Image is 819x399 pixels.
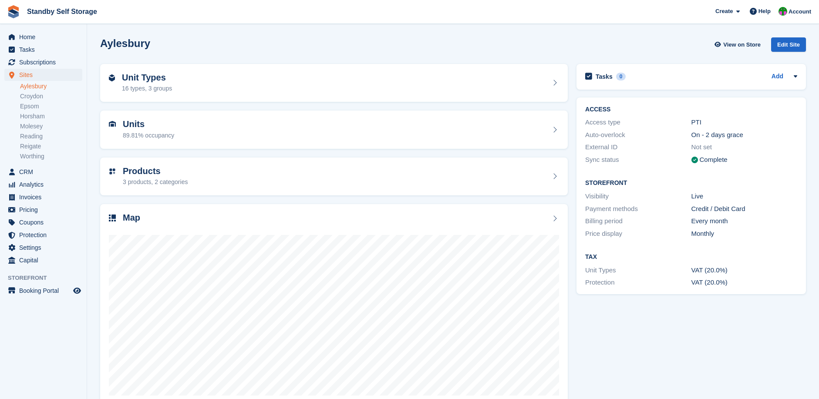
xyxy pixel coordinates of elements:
[19,191,71,203] span: Invoices
[24,4,101,19] a: Standby Self Storage
[758,7,771,16] span: Help
[4,31,82,43] a: menu
[19,204,71,216] span: Pricing
[691,278,797,288] div: VAT (20.0%)
[19,178,71,191] span: Analytics
[4,178,82,191] a: menu
[19,166,71,178] span: CRM
[123,131,174,140] div: 89.81% occupancy
[585,180,797,187] h2: Storefront
[100,64,568,102] a: Unit Types 16 types, 3 groups
[123,178,188,187] div: 3 products, 2 categories
[19,216,71,228] span: Coupons
[20,112,82,121] a: Horsham
[4,44,82,56] a: menu
[20,92,82,101] a: Croydon
[585,265,691,275] div: Unit Types
[8,274,87,282] span: Storefront
[19,285,71,297] span: Booking Portal
[19,69,71,81] span: Sites
[122,84,172,93] div: 16 types, 3 groups
[691,265,797,275] div: VAT (20.0%)
[713,37,764,52] a: View on Store
[691,191,797,201] div: Live
[109,74,115,81] img: unit-type-icn-2b2737a686de81e16bb02015468b77c625bbabd49415b5ef34ead5e3b44a266d.svg
[715,7,733,16] span: Create
[691,130,797,140] div: On - 2 days grace
[100,158,568,196] a: Products 3 products, 2 categories
[585,204,691,214] div: Payment methods
[123,166,188,176] h2: Products
[585,117,691,127] div: Access type
[585,191,691,201] div: Visibility
[585,229,691,239] div: Price display
[4,166,82,178] a: menu
[20,142,82,151] a: Reigate
[100,37,150,49] h2: Aylesbury
[585,130,691,140] div: Auto-overlock
[772,72,783,82] a: Add
[100,111,568,149] a: Units 89.81% occupancy
[20,102,82,111] a: Epsom
[20,82,82,91] a: Aylesbury
[122,73,172,83] h2: Unit Types
[585,254,797,261] h2: Tax
[4,254,82,266] a: menu
[109,121,116,127] img: unit-icn-7be61d7bf1b0ce9d3e12c5938cc71ed9869f7b940bace4675aadf7bd6d80202e.svg
[4,229,82,241] a: menu
[7,5,20,18] img: stora-icon-8386f47178a22dfd0bd8f6a31ec36ba5ce8667c1dd55bd0f319d3a0aa187defe.svg
[723,40,761,49] span: View on Store
[72,285,82,296] a: Preview store
[616,73,626,80] div: 0
[585,155,691,165] div: Sync status
[19,56,71,68] span: Subscriptions
[691,204,797,214] div: Credit / Debit Card
[19,254,71,266] span: Capital
[20,122,82,131] a: Molesey
[19,241,71,254] span: Settings
[789,7,811,16] span: Account
[771,37,806,55] a: Edit Site
[585,106,797,113] h2: ACCESS
[585,142,691,152] div: External ID
[20,152,82,161] a: Worthing
[19,229,71,241] span: Protection
[585,278,691,288] div: Protection
[596,73,613,80] h2: Tasks
[123,119,174,129] h2: Units
[691,142,797,152] div: Not set
[691,216,797,226] div: Every month
[20,132,82,141] a: Reading
[109,168,116,175] img: custom-product-icn-752c56ca05d30b4aa98f6f15887a0e09747e85b44ffffa43cff429088544963d.svg
[4,204,82,216] a: menu
[4,69,82,81] a: menu
[4,216,82,228] a: menu
[691,117,797,127] div: PTI
[779,7,787,16] img: Michelle Mustoe
[4,191,82,203] a: menu
[771,37,806,52] div: Edit Site
[691,229,797,239] div: Monthly
[4,56,82,68] a: menu
[700,155,728,165] div: Complete
[4,241,82,254] a: menu
[4,285,82,297] a: menu
[19,44,71,56] span: Tasks
[585,216,691,226] div: Billing period
[19,31,71,43] span: Home
[123,213,140,223] h2: Map
[109,215,116,221] img: map-icn-33ee37083ee616e46c38cad1a60f524a97daa1e2b2c8c0bc3eb3415660979fc1.svg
